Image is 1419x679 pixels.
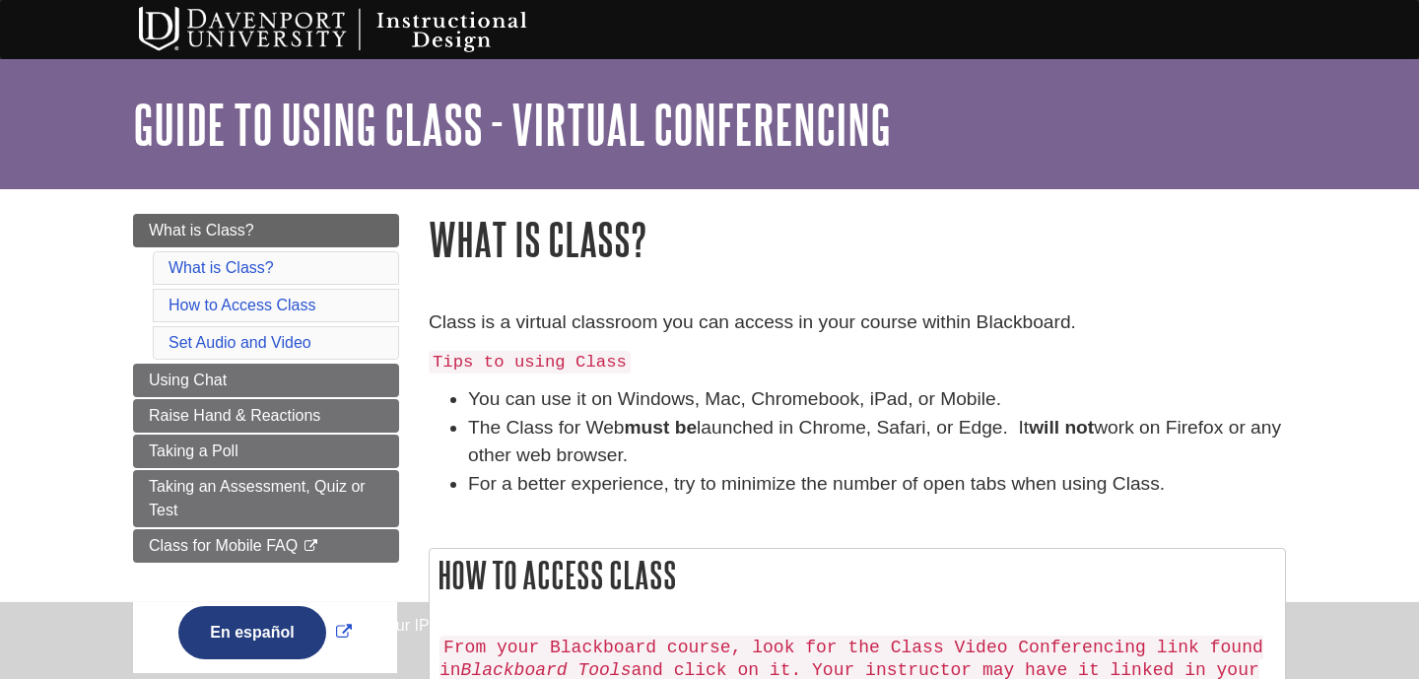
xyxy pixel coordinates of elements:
[149,537,298,554] span: Class for Mobile FAQ
[468,470,1286,499] li: For a better experience, try to minimize the number of open tabs when using Class.
[123,5,596,54] img: Davenport University Instructional Design
[1029,417,1094,438] strong: will not
[430,549,1285,601] h2: How to Access Class
[133,470,399,527] a: Taking an Assessment, Quiz or Test
[149,442,238,459] span: Taking a Poll
[169,334,311,351] a: Set Audio and Video
[178,606,325,659] button: En español
[133,399,399,433] a: Raise Hand & Reactions
[133,94,891,155] a: Guide to Using Class - Virtual Conferencing
[429,308,1286,337] p: Class is a virtual classroom you can access in your course within Blackboard.
[133,435,399,468] a: Taking a Poll
[429,351,631,373] code: Tips to using Class
[133,529,399,563] a: Class for Mobile FAQ
[169,259,274,276] a: What is Class?
[173,624,356,641] a: Link opens in new window
[303,540,319,553] i: This link opens in a new window
[149,222,254,238] span: What is Class?
[133,364,399,397] a: Using Chat
[169,297,315,313] a: How to Access Class
[468,385,1286,414] li: You can use it on Windows, Mac, Chromebook, iPad, or Mobile.
[133,214,399,247] a: What is Class?
[429,214,1286,264] h1: What is Class?
[149,478,366,518] span: Taking an Assessment, Quiz or Test
[149,372,227,388] span: Using Chat
[149,407,320,424] span: Raise Hand & Reactions
[625,417,698,438] strong: must be
[468,414,1286,471] li: The Class for Web launched in Chrome, Safari, or Edge. It work on Firefox or any other web browser.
